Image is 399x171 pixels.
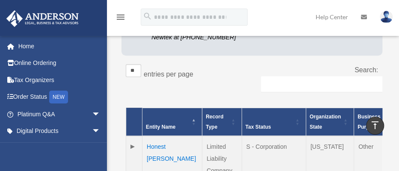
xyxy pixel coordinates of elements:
i: menu [115,12,126,22]
label: Search: [355,66,378,74]
th: Entity Name: Activate to invert sorting [142,108,202,136]
img: User Pic [380,11,393,23]
a: My Entitiesarrow_drop_down [6,139,109,156]
span: Record Type [206,114,223,130]
span: arrow_drop_down [92,139,109,157]
i: search [143,12,152,21]
a: Tax Organizers [6,71,113,88]
a: Online Ordering [6,55,113,72]
th: Organization State: Activate to sort [306,108,354,136]
a: Platinum Q&Aarrow_drop_down [6,106,113,123]
span: Business Purpose [358,114,380,130]
a: vertical_align_top [366,117,384,135]
a: Home [6,38,113,55]
th: Tax Status: Activate to sort [242,108,306,136]
span: arrow_drop_down [92,106,109,123]
a: Order StatusNEW [6,88,113,106]
a: Digital Productsarrow_drop_down [6,123,113,140]
span: Organization State [310,114,341,130]
label: entries per page [144,71,193,78]
span: arrow_drop_down [92,123,109,140]
th: Record Type: Activate to sort [202,108,242,136]
img: Anderson Advisors Platinum Portal [4,10,81,27]
span: Entity Name [146,124,175,130]
i: vertical_align_top [370,120,380,130]
span: Tax Status [245,124,271,130]
th: Business Purpose: Activate to sort [354,108,398,136]
a: menu [115,15,126,22]
div: NEW [49,91,68,103]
